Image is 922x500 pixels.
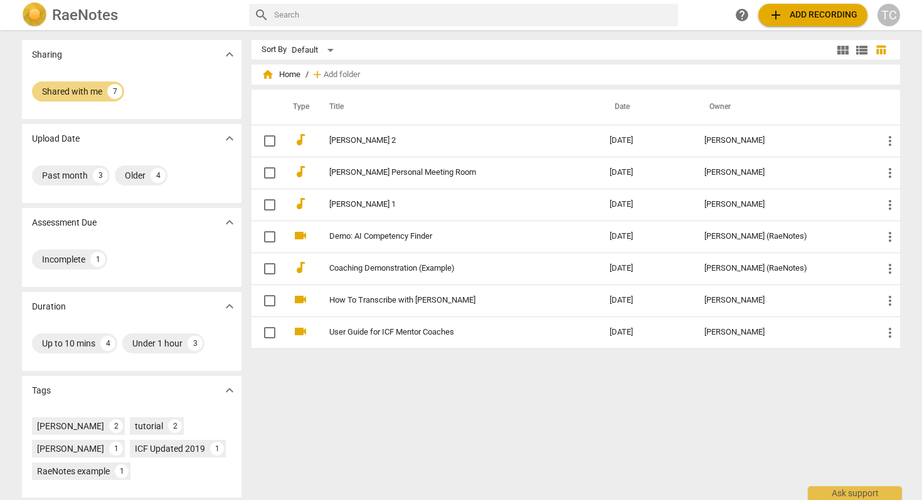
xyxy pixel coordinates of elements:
[329,328,564,337] a: User Guide for ICF Mentor Coaches
[329,200,564,209] a: [PERSON_NAME] 1
[731,4,753,26] a: Help
[93,168,108,183] div: 3
[324,70,360,80] span: Add folder
[220,381,239,400] button: Show more
[125,169,146,182] div: Older
[262,68,300,81] span: Home
[882,229,898,244] span: more_vert
[600,189,694,221] td: [DATE]
[222,383,237,398] span: expand_more
[758,4,867,26] button: Upload
[311,68,324,81] span: add
[292,40,338,60] div: Default
[329,232,564,241] a: Demo: AI Competency Finder
[262,68,274,81] span: home
[600,253,694,284] td: [DATE]
[293,132,308,147] span: audiotrack
[600,125,694,157] td: [DATE]
[293,164,308,179] span: audiotrack
[600,157,694,189] td: [DATE]
[262,45,287,55] div: Sort By
[734,8,750,23] span: help
[283,90,314,125] th: Type
[42,169,88,182] div: Past month
[37,420,104,432] div: [PERSON_NAME]
[852,41,871,60] button: List view
[135,442,205,455] div: ICF Updated 2019
[135,420,163,432] div: tutorial
[220,129,239,148] button: Show more
[314,90,600,125] th: Title
[600,316,694,348] td: [DATE]
[220,45,239,64] button: Show more
[220,213,239,232] button: Show more
[882,133,898,148] span: more_vert
[834,41,852,60] button: Tile view
[293,260,308,275] span: audiotrack
[274,5,673,25] input: Search
[882,325,898,340] span: more_vert
[220,297,239,316] button: Show more
[875,44,887,56] span: table_chart
[882,261,898,276] span: more_vert
[329,136,564,145] a: [PERSON_NAME] 2
[600,221,694,253] td: [DATE]
[188,336,203,351] div: 3
[882,293,898,308] span: more_vert
[882,197,898,212] span: more_vert
[37,465,110,477] div: RaeNotes example
[151,168,166,183] div: 4
[42,85,102,98] div: Shared with me
[704,168,862,177] div: [PERSON_NAME]
[704,296,862,305] div: [PERSON_NAME]
[882,165,898,180] span: more_vert
[32,48,62,61] p: Sharing
[329,264,564,273] a: Coaching Demonstration (Example)
[329,168,564,177] a: [PERSON_NAME] Personal Meeting Room
[854,43,869,58] span: view_list
[109,419,123,433] div: 2
[293,196,308,211] span: audiotrack
[107,84,122,99] div: 7
[704,264,862,273] div: [PERSON_NAME] (RaeNotes)
[222,131,237,146] span: expand_more
[293,324,308,339] span: videocam
[704,136,862,145] div: [PERSON_NAME]
[222,47,237,62] span: expand_more
[132,337,183,350] div: Under 1 hour
[222,215,237,230] span: expand_more
[293,228,308,243] span: videocam
[600,284,694,316] td: [DATE]
[32,216,97,229] p: Assessment Due
[704,232,862,241] div: [PERSON_NAME] (RaeNotes)
[222,299,237,314] span: expand_more
[52,6,118,24] h2: RaeNotes
[293,292,308,307] span: videocam
[32,300,66,313] p: Duration
[90,252,105,267] div: 1
[109,442,123,456] div: 1
[835,43,850,58] span: view_module
[32,384,51,397] p: Tags
[877,4,900,26] button: TC
[254,8,269,23] span: search
[694,90,872,125] th: Owner
[115,464,129,478] div: 1
[168,419,182,433] div: 2
[305,70,309,80] span: /
[32,132,80,145] p: Upload Date
[22,3,239,28] a: LogoRaeNotes
[42,337,95,350] div: Up to 10 mins
[768,8,857,23] span: Add recording
[704,200,862,209] div: [PERSON_NAME]
[100,336,115,351] div: 4
[704,328,862,337] div: [PERSON_NAME]
[808,486,902,500] div: Ask support
[22,3,47,28] img: Logo
[329,296,564,305] a: How To Transcribe with [PERSON_NAME]
[37,442,104,455] div: [PERSON_NAME]
[42,253,85,266] div: Incomplete
[600,90,694,125] th: Date
[768,8,783,23] span: add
